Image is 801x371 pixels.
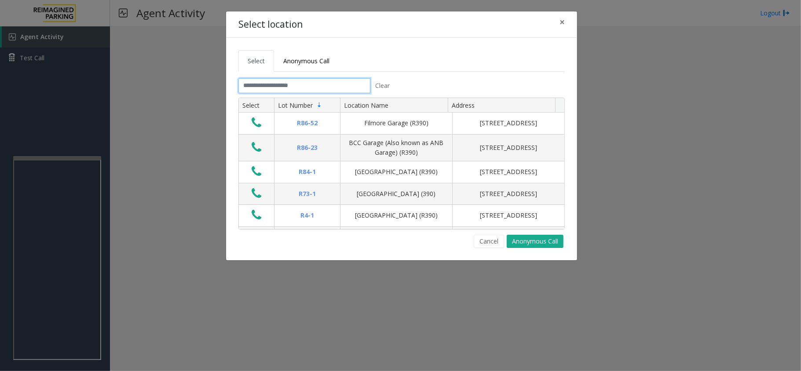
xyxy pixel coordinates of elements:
[238,18,303,32] h4: Select location
[280,189,335,199] div: R73-1
[458,143,559,153] div: [STREET_ADDRESS]
[458,118,559,128] div: [STREET_ADDRESS]
[346,138,447,158] div: BCC Garage (Also known as ANB Garage) (R390)
[370,78,395,93] button: Clear
[280,167,335,177] div: R84-1
[458,211,559,220] div: [STREET_ADDRESS]
[458,167,559,177] div: [STREET_ADDRESS]
[316,102,323,109] span: Sortable
[346,189,447,199] div: [GEOGRAPHIC_DATA] (390)
[507,235,563,248] button: Anonymous Call
[239,98,564,229] div: Data table
[283,57,329,65] span: Anonymous Call
[280,211,335,220] div: R4-1
[344,101,388,109] span: Location Name
[346,211,447,220] div: [GEOGRAPHIC_DATA] (R390)
[560,16,565,28] span: ×
[346,118,447,128] div: Filmore Garage (R390)
[278,101,313,109] span: Lot Number
[280,143,335,153] div: R86-23
[452,101,475,109] span: Address
[474,235,504,248] button: Cancel
[553,11,571,33] button: Close
[238,50,565,72] ul: Tabs
[239,98,274,113] th: Select
[280,118,335,128] div: R86-52
[346,167,447,177] div: [GEOGRAPHIC_DATA] (R390)
[248,57,265,65] span: Select
[458,189,559,199] div: [STREET_ADDRESS]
